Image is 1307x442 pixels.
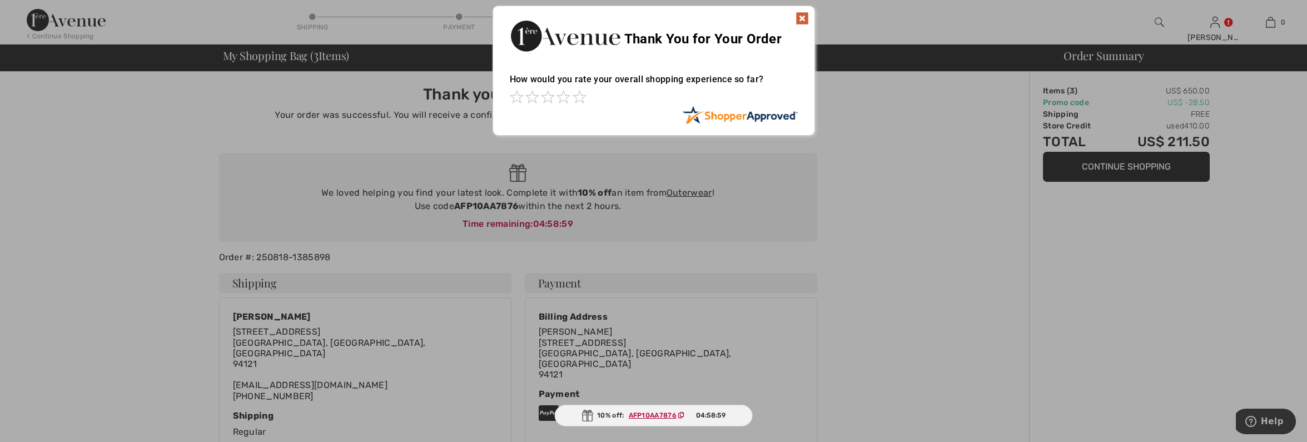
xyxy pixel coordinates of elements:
[695,410,725,420] span: 04:58:59
[582,410,593,421] img: Gift.svg
[629,411,677,419] ins: AFP10AA7876
[510,63,798,106] div: How would you rate your overall shopping experience so far?
[554,405,753,426] div: 10% off:
[510,17,621,54] img: Thank You for Your Order
[796,12,809,25] img: x
[25,8,48,18] span: Help
[624,31,782,47] span: Thank You for Your Order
